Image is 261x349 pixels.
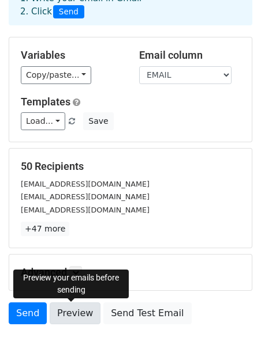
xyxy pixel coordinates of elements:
[13,270,129,298] div: Preview your emails before sending
[21,66,91,84] a: Copy/paste...
[21,222,69,236] a: +47 more
[9,302,47,324] a: Send
[21,160,240,173] h5: 50 Recipients
[139,49,240,62] h5: Email column
[203,294,261,349] iframe: Chat Widget
[21,192,150,201] small: [EMAIL_ADDRESS][DOMAIN_NAME]
[21,112,65,130] a: Load...
[21,96,70,108] a: Templates
[21,266,240,279] h5: Advanced
[53,5,84,19] span: Send
[50,302,100,324] a: Preview
[83,112,113,130] button: Save
[21,49,122,62] h5: Variables
[21,206,150,214] small: [EMAIL_ADDRESS][DOMAIN_NAME]
[103,302,191,324] a: Send Test Email
[21,180,150,188] small: [EMAIL_ADDRESS][DOMAIN_NAME]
